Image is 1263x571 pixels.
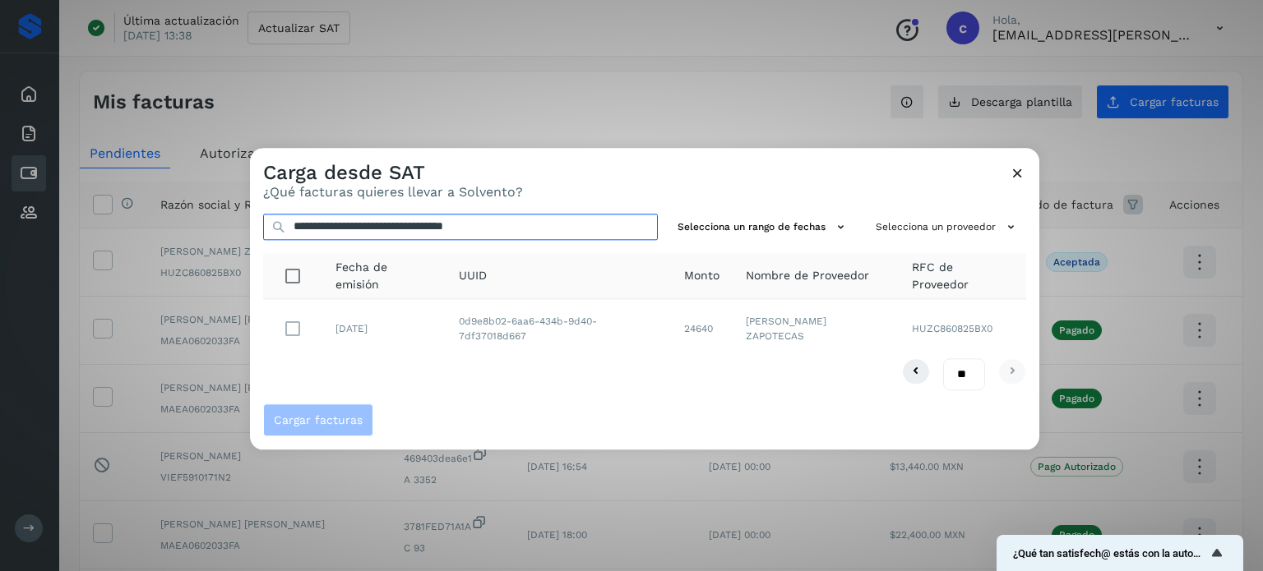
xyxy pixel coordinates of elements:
[899,300,1026,359] td: HUZC860825BX0
[746,268,869,285] span: Nombre de Proveedor
[1013,547,1207,559] span: ¿Qué tan satisfech@ estás con la autorización de tus facturas?
[671,300,733,359] td: 24640
[274,414,363,426] span: Cargar facturas
[446,300,671,359] td: 0d9e8b02-6aa6-434b-9d40-7df37018d667
[869,214,1026,241] button: Selecciona un proveedor
[459,268,487,285] span: UUID
[335,259,433,293] span: Fecha de emisión
[671,214,856,241] button: Selecciona un rango de fechas
[733,300,899,359] td: [PERSON_NAME] ZAPOTECAS
[322,300,446,359] td: [DATE]
[263,161,523,185] h3: Carga desde SAT
[263,185,523,200] p: ¿Qué facturas quieres llevar a Solvento?
[263,403,373,436] button: Cargar facturas
[684,268,719,285] span: Monto
[912,259,1013,293] span: RFC de Proveedor
[1013,543,1227,563] button: Mostrar encuesta - ¿Qué tan satisfech@ estás con la autorización de tus facturas?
